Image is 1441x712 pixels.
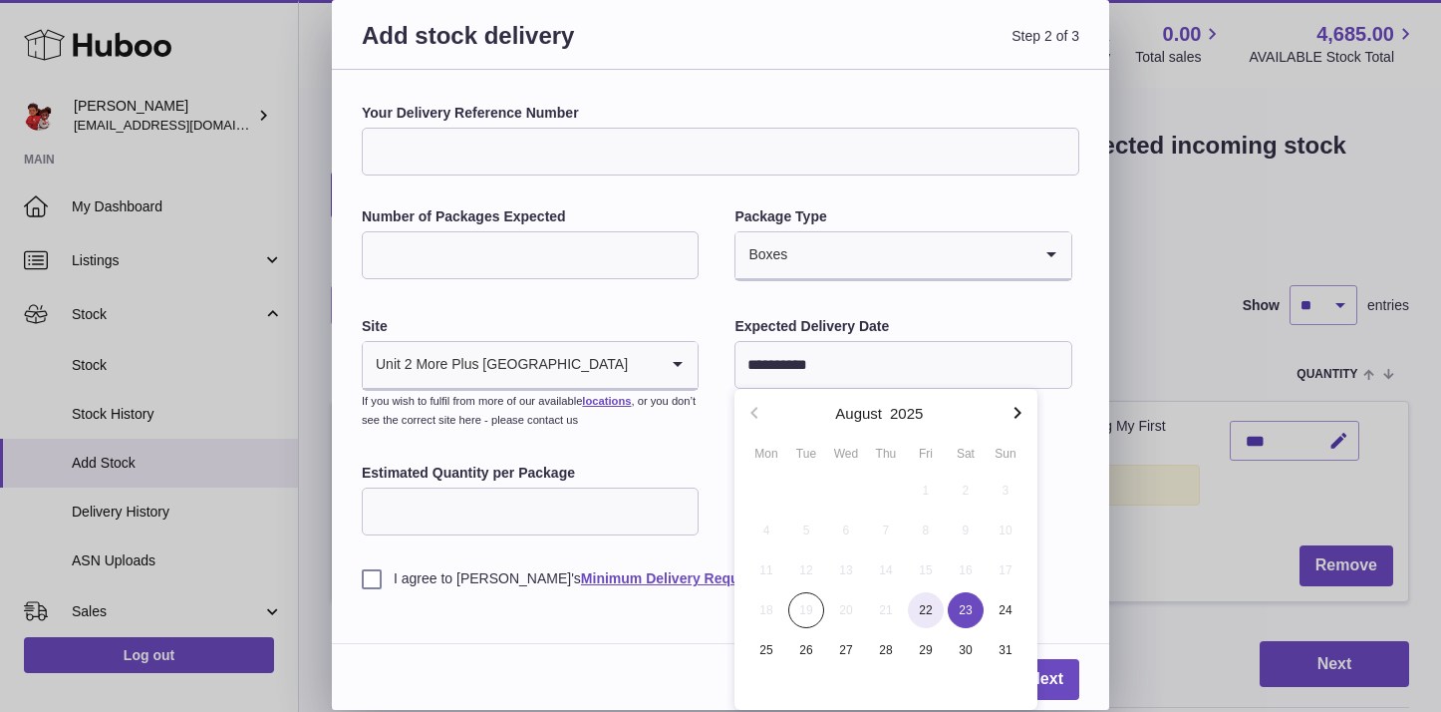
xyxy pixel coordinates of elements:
span: 22 [908,592,944,628]
button: 11 [746,550,786,590]
span: 23 [948,592,984,628]
button: 10 [986,511,1025,550]
span: 12 [788,552,824,588]
span: 16 [948,552,984,588]
button: 16 [946,550,986,590]
span: 13 [828,552,864,588]
span: 19 [788,592,824,628]
button: 17 [986,550,1025,590]
button: 30 [946,630,986,670]
small: If you wish to fulfil from more of our available , or you don’t see the correct site here - pleas... [362,395,696,426]
div: Search for option [735,232,1070,280]
input: Search for option [788,232,1030,278]
span: 26 [788,632,824,668]
div: Sat [946,445,986,463]
button: 8 [906,511,946,550]
h3: Add stock delivery [362,20,720,75]
button: 15 [906,550,946,590]
button: 25 [746,630,786,670]
span: 27 [828,632,864,668]
span: 20 [828,592,864,628]
label: Number of Packages Expected [362,207,699,226]
div: Sun [986,445,1025,463]
label: Your Delivery Reference Number [362,104,1079,123]
button: 26 [786,630,826,670]
span: 2 [948,473,984,509]
span: 3 [988,473,1023,509]
label: Expected Delivery Date [734,317,1071,336]
span: 18 [748,592,784,628]
span: 31 [988,632,1023,668]
span: Boxes [735,232,788,278]
button: 14 [866,550,906,590]
span: 4 [748,513,784,548]
input: Search for option [629,342,658,388]
a: locations [582,395,631,407]
button: 21 [866,590,906,630]
span: 10 [988,513,1023,548]
a: Next [1012,659,1079,700]
button: 27 [826,630,866,670]
button: 2 [946,471,986,511]
button: 6 [826,511,866,550]
button: 20 [826,590,866,630]
button: 23 [946,590,986,630]
span: 11 [748,552,784,588]
button: 4 [746,511,786,550]
button: 2025 [890,406,923,421]
label: Package Type [734,207,1071,226]
label: I agree to [PERSON_NAME]'s [362,569,1079,588]
div: Fri [906,445,946,463]
button: 5 [786,511,826,550]
button: 3 [986,471,1025,511]
button: 18 [746,590,786,630]
div: Thu [866,445,906,463]
span: 8 [908,513,944,548]
div: Tue [786,445,826,463]
span: 7 [868,513,904,548]
span: 15 [908,552,944,588]
span: 6 [828,513,864,548]
span: 1 [908,473,944,509]
label: Estimated Quantity per Package [362,464,699,483]
button: 19 [786,590,826,630]
div: Mon [746,445,786,463]
span: 14 [868,552,904,588]
span: 5 [788,513,824,548]
button: 1 [906,471,946,511]
button: 28 [866,630,906,670]
span: 25 [748,632,784,668]
button: 29 [906,630,946,670]
button: 12 [786,550,826,590]
button: 7 [866,511,906,550]
span: 30 [948,632,984,668]
span: 9 [948,513,984,548]
span: 21 [868,592,904,628]
span: 24 [988,592,1023,628]
span: Step 2 of 3 [720,20,1079,75]
label: Site [362,317,699,336]
div: Search for option [363,342,698,390]
span: 28 [868,632,904,668]
span: Unit 2 More Plus [GEOGRAPHIC_DATA] [363,342,629,388]
button: 31 [986,630,1025,670]
div: Wed [826,445,866,463]
span: 17 [988,552,1023,588]
button: 22 [906,590,946,630]
button: 13 [826,550,866,590]
a: Minimum Delivery Requirements [581,570,797,586]
button: 24 [986,590,1025,630]
button: 9 [946,511,986,550]
button: August [835,406,882,421]
span: 29 [908,632,944,668]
